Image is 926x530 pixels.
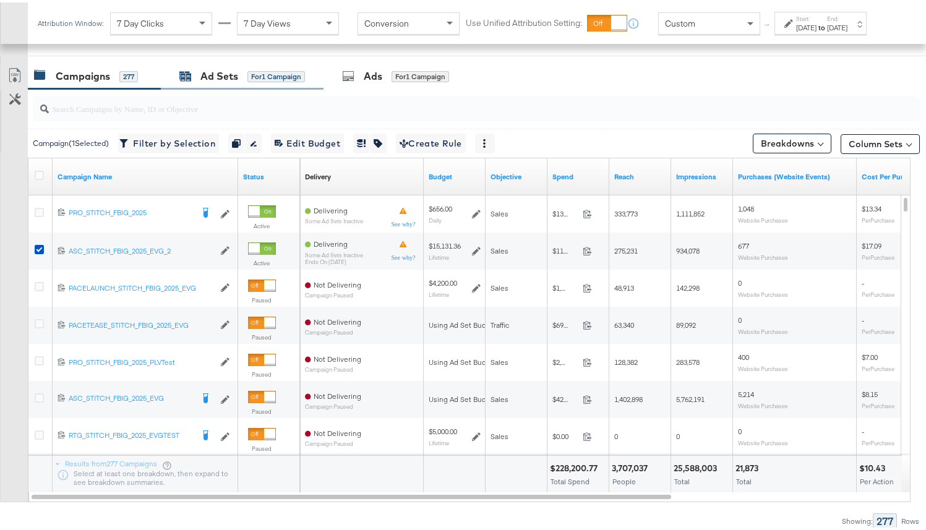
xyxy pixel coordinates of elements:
div: [DATE] [796,20,817,30]
span: Sales [491,355,508,364]
div: [DATE] [827,20,847,30]
sub: Website Purchases [738,400,788,407]
div: RTG_STITCH_FBIG_2025_EVGTEST [69,428,192,438]
sub: Website Purchases [738,288,788,296]
span: 142,298 [676,281,700,290]
sub: Per Purchase [862,325,894,333]
a: PRO_STITCH_FBIG_2025_PLVTest [69,355,214,365]
label: Start: [796,12,817,20]
sub: Per Purchase [862,214,894,221]
a: The number of times a purchase was made tracked by your Custom Audience pixel on your website aft... [738,169,852,179]
sub: Per Purchase [862,288,894,296]
a: PRO_STITCH_FBIG_2025 [69,205,192,218]
span: 128,382 [614,355,638,364]
span: 7 Day Views [244,15,291,27]
div: Showing: [841,515,873,523]
span: $2,800.00 [552,355,578,364]
a: The number of times your ad was served. On mobile apps an ad is counted as served the first time ... [676,169,728,179]
span: $13.34 [862,202,881,211]
a: Reflects the ability of your Ad Campaign to achieve delivery based on ad states, schedule and bud... [305,169,331,179]
label: End: [827,12,847,20]
a: RTG_STITCH_FBIG_2025_EVGTEST [69,428,192,440]
span: $7.00 [862,350,878,359]
span: 0 [614,429,618,438]
div: Using Ad Set Budget [429,355,497,365]
label: Active [248,220,276,228]
label: Use Unified Attribution Setting: [466,15,582,27]
strong: to [817,20,827,30]
span: 1,402,898 [614,392,643,401]
div: Campaign ( 1 Selected) [33,135,109,147]
span: $17.09 [862,239,881,248]
div: Using Ad Set Budget [429,392,497,402]
div: 25,588,003 [674,460,721,472]
span: Sales [491,207,508,216]
label: Paused [248,442,276,450]
span: Delivering [314,237,348,246]
span: 1,048 [738,202,754,211]
a: Shows the current state of your Ad Campaign. [243,169,295,179]
span: Custom [665,15,695,27]
span: Conversion [364,15,409,27]
span: $8.15 [862,387,878,396]
span: $13,976.68 [552,207,578,216]
div: for 1 Campaign [392,69,449,80]
span: 400 [738,350,749,359]
span: 7 Day Clicks [117,15,164,27]
span: 0 [738,424,742,434]
span: $699.97 [552,318,578,327]
span: Delivering [314,203,348,213]
a: The maximum amount you're willing to spend on your ads, on average each day or over the lifetime ... [429,169,481,179]
sub: ends on [DATE] [305,256,363,263]
sub: Campaign Paused [305,401,361,408]
div: $5,000.00 [429,424,457,434]
label: Active [248,257,276,265]
sub: Lifetime [429,288,449,296]
button: Edit Budget [271,131,344,151]
input: Search Campaigns by Name, ID or Objective [49,89,841,113]
button: Column Sets [841,132,920,152]
span: Sales [491,244,508,253]
div: for 1 Campaign [247,69,305,80]
sub: Campaign Paused [305,438,361,445]
span: 283,578 [676,355,700,364]
span: Sales [491,281,508,290]
span: 89,092 [676,318,696,327]
sub: Website Purchases [738,362,788,370]
span: - [862,276,864,285]
span: $1,018.90 [552,281,578,290]
div: Ads [364,67,382,81]
span: People [612,474,636,484]
div: PACETEASE_STITCH_FBIG_2025_EVG [69,318,214,328]
sub: Website Purchases [738,251,788,259]
label: Paused [248,368,276,376]
sub: Lifetime [429,437,449,444]
span: 5,214 [738,387,754,396]
span: Total Spend [551,474,589,484]
label: Paused [248,294,276,302]
span: 0 [676,429,680,438]
span: Per Action [860,474,894,484]
a: PACELAUNCH_STITCH_FBIG_2025_EVG [69,281,214,291]
div: $4,200.00 [429,276,457,286]
div: $15,131.36 [429,239,461,249]
span: Traffic [491,318,509,327]
span: - [862,424,864,434]
div: $10.43 [859,460,889,472]
sub: Campaign Paused [305,289,361,296]
sub: Website Purchases [738,214,788,221]
span: 5,762,191 [676,392,705,401]
sub: Website Purchases [738,325,788,333]
span: Edit Budget [275,134,340,149]
span: Not Delivering [314,278,361,287]
span: Not Delivering [314,315,361,324]
span: $42,496.60 [552,392,578,401]
a: ASC_STITCH_FBIG_2025_EVG_2 [69,244,214,254]
div: Delivery [305,169,331,179]
sub: Campaign Paused [305,327,361,333]
a: The total amount spent to date. [552,169,604,179]
div: $228,200.77 [550,460,601,472]
div: PRO_STITCH_FBIG_2025 [69,205,192,215]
